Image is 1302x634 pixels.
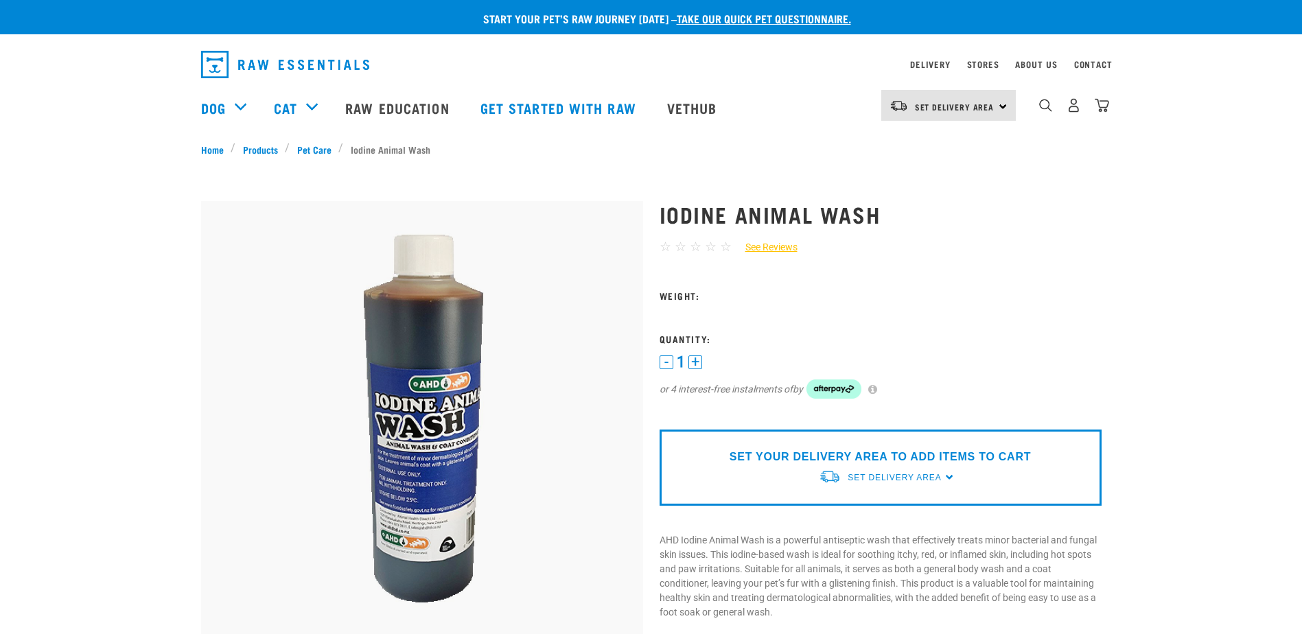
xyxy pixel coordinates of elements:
a: Stores [967,62,999,67]
img: Afterpay [806,379,861,399]
img: van-moving.png [890,99,908,112]
button: + [688,355,702,369]
span: ☆ [720,239,732,255]
a: Contact [1074,62,1113,67]
a: Home [201,142,231,156]
span: Set Delivery Area [915,104,995,109]
a: Delivery [910,62,950,67]
span: ☆ [705,239,717,255]
a: Dog [201,97,226,118]
a: take our quick pet questionnaire. [677,15,851,21]
h3: Weight: [660,290,1102,301]
span: Set Delivery Area [848,473,941,482]
div: or 4 interest-free instalments of by [660,379,1102,399]
a: Raw Education [332,80,466,135]
a: Cat [274,97,297,118]
span: ☆ [660,239,671,255]
button: - [660,355,673,369]
span: ☆ [690,239,701,255]
a: Pet Care [290,142,338,156]
h3: Quantity: [660,333,1102,344]
img: home-icon@2x.png [1095,98,1109,113]
p: SET YOUR DELIVERY AREA TO ADD ITEMS TO CART [730,449,1031,465]
img: user.png [1067,98,1081,113]
a: About Us [1015,62,1057,67]
a: Vethub [653,80,734,135]
span: ☆ [675,239,686,255]
a: See Reviews [732,240,798,255]
a: Products [235,142,285,156]
img: van-moving.png [819,469,841,484]
h1: Iodine Animal Wash [660,202,1102,226]
a: Get started with Raw [467,80,653,135]
img: Raw Essentials Logo [201,51,369,78]
img: home-icon-1@2x.png [1039,99,1052,112]
span: 1 [677,355,685,369]
nav: breadcrumbs [201,142,1102,156]
p: AHD Iodine Animal Wash is a powerful antiseptic wash that effectively treats minor bacterial and ... [660,533,1102,620]
nav: dropdown navigation [190,45,1113,84]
